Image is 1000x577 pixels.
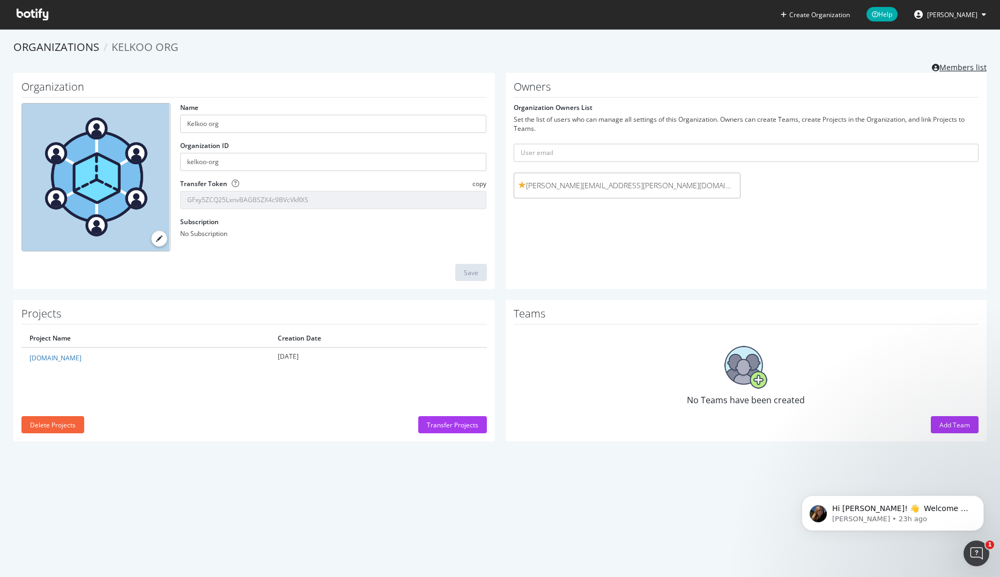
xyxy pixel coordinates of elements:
[514,308,979,324] h1: Teams
[29,353,82,363] a: [DOMAIN_NAME]
[21,330,270,347] th: Project Name
[180,115,487,133] input: name
[21,308,487,324] h1: Projects
[906,6,995,23] button: [PERSON_NAME]
[180,103,198,112] label: Name
[514,81,979,98] h1: Owners
[180,141,229,150] label: Organization ID
[180,217,219,226] label: Subscription
[418,420,487,430] a: Transfer Projects
[13,40,987,55] ol: breadcrumbs
[514,115,979,133] div: Set the list of users who can manage all settings of this Organization. Owners can create Teams, ...
[932,60,987,73] a: Members list
[418,416,487,433] button: Transfer Projects
[931,416,979,433] button: Add Team
[986,541,994,549] span: 1
[866,7,898,21] span: Help
[112,40,179,54] span: Kelkoo org
[464,268,478,277] div: Save
[964,541,989,566] iframe: Intercom live chat
[21,416,84,433] button: Delete Projects
[472,179,486,188] span: copy
[47,41,185,51] p: Message from Laura, sent 23h ago
[180,179,227,188] label: Transfer Token
[47,31,185,93] span: Hi [PERSON_NAME]! 👋 Welcome to Botify chat support! Have a question? Reply to this message and ou...
[270,330,487,347] th: Creation Date
[13,40,99,54] a: Organizations
[455,264,487,281] button: Save
[687,394,805,406] span: No Teams have been created
[514,144,979,162] input: User email
[427,420,478,430] div: Transfer Projects
[270,347,487,368] td: [DATE]
[21,420,84,430] a: Delete Projects
[786,473,1000,548] iframe: Intercom notifications message
[180,229,487,238] div: No Subscription
[931,420,979,430] a: Add Team
[927,10,977,19] span: Nicolas Leroy
[780,10,850,20] button: Create Organization
[21,81,487,98] h1: Organization
[939,420,970,430] div: Add Team
[180,153,487,171] input: Organization ID
[724,346,767,389] img: No Teams have been created
[518,180,736,191] span: [PERSON_NAME][EMAIL_ADDRESS][PERSON_NAME][DOMAIN_NAME]
[514,103,592,112] label: Organization Owners List
[30,420,76,430] div: Delete Projects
